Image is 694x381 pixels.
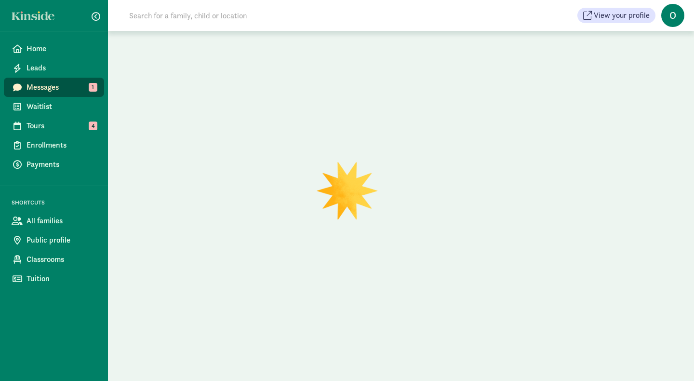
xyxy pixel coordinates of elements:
[27,273,96,285] span: Tuition
[27,101,96,112] span: Waitlist
[27,139,96,151] span: Enrollments
[27,234,96,246] span: Public profile
[123,6,394,25] input: Search for a family, child or location
[27,43,96,54] span: Home
[27,254,96,265] span: Classrooms
[4,211,104,231] a: All families
[27,120,96,132] span: Tours
[4,39,104,58] a: Home
[4,97,104,116] a: Waitlist
[27,82,96,93] span: Messages
[27,159,96,170] span: Payments
[27,215,96,227] span: All families
[4,269,104,288] a: Tuition
[4,136,104,155] a: Enrollments
[4,78,104,97] a: Messages 1
[4,155,104,174] a: Payments
[4,250,104,269] a: Classrooms
[4,231,104,250] a: Public profile
[4,116,104,136] a: Tours 4
[4,58,104,78] a: Leads
[577,8,655,23] button: View your profile
[89,122,97,130] span: 4
[646,335,694,381] iframe: Chat Widget
[661,4,684,27] span: O
[594,10,650,21] span: View your profile
[89,83,97,92] span: 1
[27,62,96,74] span: Leads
